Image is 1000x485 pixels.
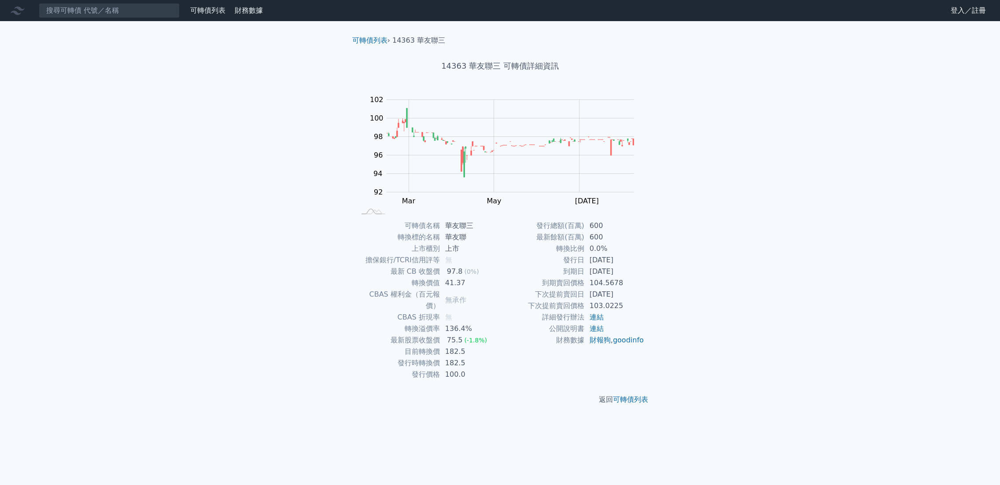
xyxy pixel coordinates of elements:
td: 擔保銀行/TCRI信用評等 [356,254,440,266]
input: 搜尋可轉債 代號／名稱 [39,3,180,18]
td: 下次提前賣回日 [500,289,584,300]
tspan: 102 [370,96,384,104]
td: [DATE] [584,266,645,277]
tspan: 98 [374,132,383,141]
div: 97.8 [445,266,465,277]
span: 無承作 [445,296,466,304]
a: 可轉債列表 [613,395,648,404]
td: CBAS 折現率 [356,312,440,323]
span: (0%) [464,268,479,275]
tspan: 96 [374,151,383,159]
td: CBAS 權利金（百元報價） [356,289,440,312]
td: 136.4% [440,323,500,334]
h1: 14363 華友聯三 可轉債詳細資訊 [345,60,655,72]
td: 詳細發行辦法 [500,312,584,323]
div: 75.5 [445,334,465,346]
td: 最新股票收盤價 [356,334,440,346]
td: 100.0 [440,369,500,380]
td: 公開說明書 [500,323,584,334]
a: 可轉債列表 [352,36,387,44]
td: 轉換溢價率 [356,323,440,334]
td: 600 [584,220,645,231]
td: 發行時轉換價 [356,357,440,369]
tspan: 92 [374,188,383,196]
td: 轉換價值 [356,277,440,289]
td: 103.0225 [584,300,645,312]
a: goodinfo [613,336,644,344]
td: 發行價格 [356,369,440,380]
td: 轉換標的名稱 [356,231,440,243]
g: Chart [365,96,647,205]
li: 14363 華友聯三 [392,35,445,46]
td: 182.5 [440,357,500,369]
tspan: [DATE] [575,197,599,205]
td: 41.37 [440,277,500,289]
g: Series [387,108,634,178]
a: 財務數據 [235,6,263,15]
td: 財務數據 [500,334,584,346]
td: 600 [584,231,645,243]
td: 轉換比例 [500,243,584,254]
td: [DATE] [584,289,645,300]
td: 到期賣回價格 [500,277,584,289]
tspan: 94 [373,169,382,178]
td: 上市 [440,243,500,254]
td: 華友聯三 [440,220,500,231]
td: 最新 CB 收盤價 [356,266,440,277]
td: 到期日 [500,266,584,277]
td: 182.5 [440,346,500,357]
td: [DATE] [584,254,645,266]
td: 最新餘額(百萬) [500,231,584,243]
tspan: Mar [402,197,416,205]
td: 下次提前賣回價格 [500,300,584,312]
td: 發行總額(百萬) [500,220,584,231]
td: 可轉債名稱 [356,220,440,231]
span: 無 [445,313,452,321]
td: 上市櫃別 [356,243,440,254]
tspan: May [487,197,501,205]
span: (-1.8%) [464,337,487,344]
a: 連結 [590,324,604,333]
td: 華友聯 [440,231,500,243]
li: › [352,35,390,46]
a: 可轉債列表 [190,6,225,15]
td: 發行日 [500,254,584,266]
td: 0.0% [584,243,645,254]
a: 財報狗 [590,336,611,344]
p: 返回 [345,394,655,405]
a: 登入／註冊 [944,4,993,18]
tspan: 100 [370,114,384,122]
a: 連結 [590,313,604,321]
td: 104.5678 [584,277,645,289]
td: 目前轉換價 [356,346,440,357]
span: 無 [445,256,452,264]
td: , [584,334,645,346]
